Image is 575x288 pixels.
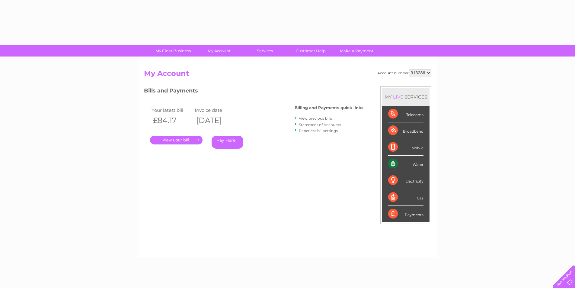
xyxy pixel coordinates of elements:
[299,122,341,127] a: Statement of Accounts
[388,189,423,206] div: Gas
[295,105,363,110] h4: Billing and Payments quick links
[388,122,423,139] div: Broadband
[377,69,431,76] div: Account number
[150,136,203,144] a: .
[144,69,431,81] h2: My Account
[299,128,338,133] a: Paperless bill settings
[240,45,290,57] a: Services
[194,45,244,57] a: My Account
[150,114,193,127] th: £84.17
[388,172,423,189] div: Electricity
[286,45,336,57] a: Customer Help
[388,139,423,156] div: Mobile
[212,136,243,149] a: Pay Here
[388,106,423,122] div: Telecoms
[148,45,198,57] a: My Clear Business
[388,206,423,222] div: Payments
[332,45,382,57] a: Make A Payment
[392,94,404,100] div: LIVE
[193,106,237,114] td: Invoice date
[193,114,237,127] th: [DATE]
[299,116,332,121] a: View previous bills
[388,156,423,172] div: Water
[382,88,430,105] div: MY SERVICES
[144,86,363,97] h3: Bills and Payments
[150,106,193,114] td: Your latest bill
